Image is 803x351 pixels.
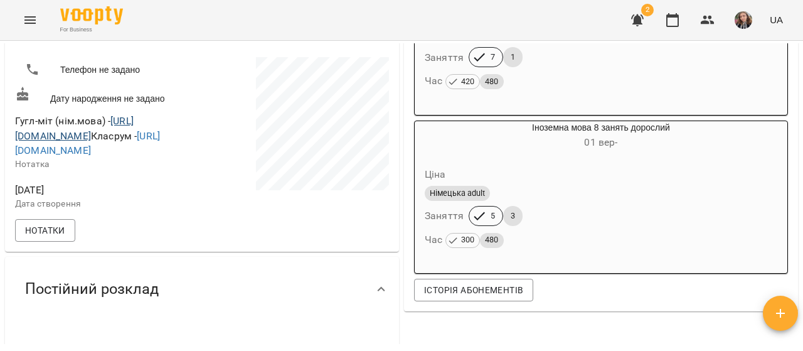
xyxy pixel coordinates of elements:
div: Постійний розклад [5,257,399,321]
span: For Business [60,26,123,34]
div: Іноземна мова 8 занять дорослий [415,121,787,151]
a: [URL][DOMAIN_NAME] [15,115,134,142]
span: 480 [480,75,503,89]
button: Нотатки [15,219,75,242]
span: UA [770,13,783,26]
button: Історія абонементів [414,279,533,301]
button: Іноземна мова 8 занять дорослий01 вер- ЦінаНімецька adultЗаняття53Час 300480 [415,121,787,264]
span: [DATE] [15,183,199,198]
span: 7 [483,51,503,63]
span: Гугл-міт (нім.мова) - Класрум - [15,115,160,156]
span: Німецька adult [425,188,490,199]
span: 480 [480,233,503,247]
p: Дата створення [15,198,199,210]
img: eab3ee43b19804faa4f6a12c6904e440.jpg [735,11,752,29]
h6: Час [425,231,504,249]
h6: Ціна [425,166,446,183]
span: 01 вер - [584,136,617,148]
div: Дату народження не задано [13,84,202,107]
h6: Час [425,72,504,90]
li: Телефон не задано [15,57,199,82]
button: Menu [15,5,45,35]
span: 1 [503,51,523,63]
span: Історія абонементів [424,283,523,298]
h6: Заняття [425,207,464,225]
button: UA [765,8,788,31]
span: 5 [483,210,503,222]
img: Voopty Logo [60,6,123,24]
span: Нотатки [25,223,65,238]
p: Нотатка [15,158,199,171]
span: 300 [456,233,479,247]
h6: Заняття [425,49,464,67]
span: 3 [503,210,523,222]
span: Постійний розклад [25,279,159,299]
span: 420 [456,75,479,89]
span: 2 [641,4,654,16]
